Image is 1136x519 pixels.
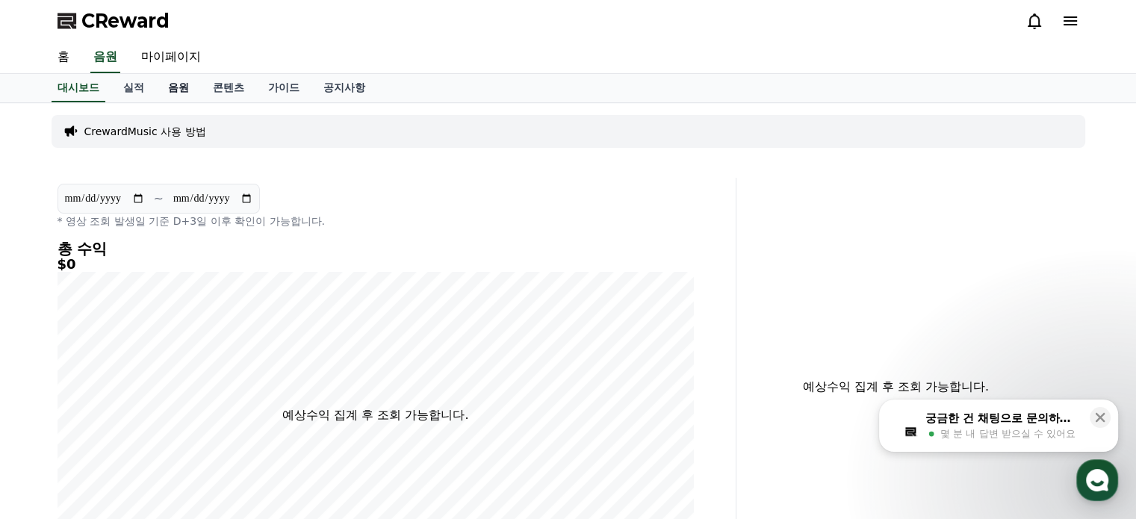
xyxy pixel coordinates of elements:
a: 홈 [4,395,99,432]
a: 가이드 [256,74,311,102]
span: CReward [81,9,170,33]
a: 대화 [99,395,193,432]
a: CrewardMusic 사용 방법 [84,124,206,139]
span: 대화 [137,418,155,430]
a: 콘텐츠 [201,74,256,102]
a: CReward [58,9,170,33]
span: 설정 [231,417,249,429]
a: 마이페이지 [129,42,213,73]
p: * 영상 조회 발생일 기준 D+3일 이후 확인이 가능합니다. [58,214,694,229]
p: ~ [154,190,164,208]
a: 음원 [90,42,120,73]
h4: 총 수익 [58,240,694,257]
span: 홈 [47,417,56,429]
a: 실적 [111,74,156,102]
a: 공지사항 [311,74,377,102]
h5: $0 [58,257,694,272]
p: 예상수익 집계 후 조회 가능합니다. [748,378,1043,396]
a: 홈 [46,42,81,73]
p: 예상수익 집계 후 조회 가능합니다. [282,406,468,424]
a: 대시보드 [52,74,105,102]
a: 설정 [193,395,287,432]
a: 음원 [156,74,201,102]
